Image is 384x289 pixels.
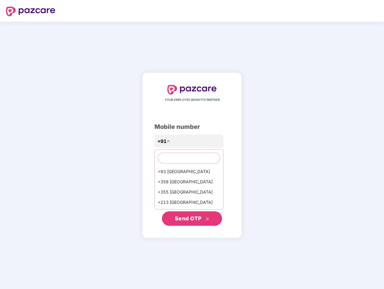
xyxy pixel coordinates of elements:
div: +213 [GEOGRAPHIC_DATA] [155,197,223,207]
img: logo [6,7,55,16]
div: +358 [GEOGRAPHIC_DATA] [155,177,223,187]
div: +1684 AmericanSamoa [155,207,223,218]
span: Send OTP [175,215,202,222]
span: YOUR EMPLOYEE BENEFITS PARTNER [165,98,220,102]
span: double-right [206,217,209,221]
button: Send OTPdouble-right [162,211,222,226]
img: logo [167,85,217,95]
span: up [166,139,170,143]
div: Mobile number [154,122,230,132]
div: +93 [GEOGRAPHIC_DATA] [155,166,223,177]
div: +355 [GEOGRAPHIC_DATA] [155,187,223,197]
span: +91 [157,138,166,145]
